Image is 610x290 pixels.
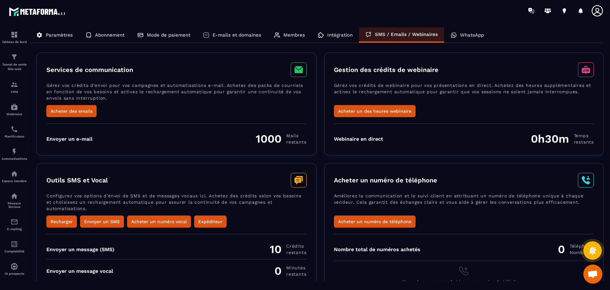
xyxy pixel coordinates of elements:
a: emailemailE-mailing [2,213,27,236]
img: logo [9,6,66,17]
img: email [10,218,18,226]
span: Temps [574,132,594,139]
a: formationformationCRM [2,76,27,98]
p: SMS / Emails / Webinaires [375,32,438,37]
img: automations [10,263,18,270]
div: Envoyer un e-mail [46,136,92,142]
p: Améliorez la communication et le suivi client en attribuant un numéro de téléphone unique à chaqu... [334,193,594,216]
div: 0 [558,243,594,256]
p: Planificateur [2,135,27,138]
img: scheduler [10,125,18,133]
p: E-mailing [2,227,27,231]
img: automations [10,103,18,111]
div: Envoyer un message vocal [46,268,113,274]
a: automationsautomationsEspace membre [2,165,27,187]
p: Espace membre [2,179,27,183]
a: accountantaccountantComptabilité [2,236,27,258]
span: Téléphone [570,243,594,249]
h3: Gestion des crédits de webinaire [334,66,438,74]
p: WhatsApp [460,32,484,38]
p: Webinaire [2,112,27,116]
p: E-mails et domaines [213,32,261,38]
span: restants [574,139,594,145]
span: restants [286,271,306,277]
p: Tunnel de vente Site web [2,62,27,71]
span: restants [286,249,306,256]
img: social-network [10,192,18,200]
div: 0h30m [531,132,594,145]
img: formation [10,31,18,39]
img: automations [10,148,18,155]
button: Acheter un des heures webinaire [334,105,416,117]
span: Vous n'avez encore acheté aucun numéro de téléphone [403,279,525,284]
p: Intégration [327,32,353,38]
button: Acheter un numéro de téléphone [334,216,416,228]
p: Abonnement [95,32,125,38]
span: Nombre [570,249,594,256]
img: accountant [10,240,18,248]
h3: Services de communication [46,66,133,74]
div: 0 [274,264,306,278]
p: Gérez vos crédits de webinaire pour vos présentations en direct. Achetez des heures supplémentair... [334,82,594,105]
div: 10 [270,243,306,256]
div: Webinaire en direct [334,136,383,142]
button: Recharger [46,216,77,228]
div: 1000 [256,132,306,145]
div: Ouvrir le chat [583,265,602,284]
h3: Outils SMS et Vocal [46,176,108,184]
a: formationformationTableau de bord [2,26,27,48]
img: formation [10,53,18,61]
p: Réseaux Sociaux [2,202,27,209]
h3: Acheter un numéro de téléphone [334,176,437,184]
img: automations [10,170,18,178]
p: IA prospects [2,272,27,275]
p: Membres [283,32,305,38]
a: automationsautomationsAutomatisations [2,143,27,165]
span: Mails [286,132,306,139]
div: Envoyer un message (SMS) [46,246,114,252]
button: Acheter des emails [46,105,97,117]
a: schedulerschedulerPlanificateur [2,121,27,143]
p: Automatisations [2,157,27,160]
div: Nombre total de numéros achetés [334,246,420,252]
span: Crédits [286,243,306,249]
p: Tableau de bord [2,40,27,44]
a: formationformationTunnel de vente Site web [2,48,27,76]
p: Paramètres [46,32,73,38]
a: automationsautomationsWebinaire [2,98,27,121]
button: Envoyer un SMS [80,216,124,228]
img: formation [10,81,18,88]
button: Expéditeur [194,216,227,228]
p: Comptabilité [2,250,27,253]
p: Mode de paiement [147,32,190,38]
p: Gérez vos crédits d’envoi pour vos campagnes et automatisations e-mail. Achetez des packs de cour... [46,82,307,105]
p: CRM [2,90,27,94]
span: restants [286,139,306,145]
button: Acheter un numéro vocal [127,216,191,228]
span: minutes [286,265,306,271]
a: social-networksocial-networkRéseaux Sociaux [2,187,27,213]
p: Configurez vos options d’envoi de SMS et de messages vocaux ici. Achetez des crédits selon vos be... [46,193,307,216]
